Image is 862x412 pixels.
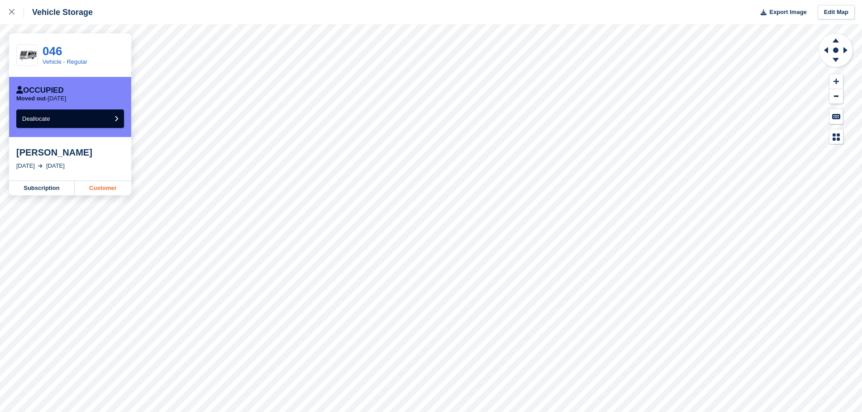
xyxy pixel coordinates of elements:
[818,5,855,20] a: Edit Map
[22,115,50,122] span: Deallocate
[829,74,843,89] button: Zoom In
[755,5,807,20] button: Export Image
[75,181,131,195] a: Customer
[43,44,62,58] a: 046
[43,58,87,65] a: Vehicle - Regular
[17,48,38,62] img: download-removebg-preview.png
[769,8,806,17] span: Export Image
[24,7,93,18] div: Vehicle Storage
[829,109,843,124] button: Keyboard Shortcuts
[16,86,64,95] div: Occupied
[16,147,124,158] div: [PERSON_NAME]
[16,109,124,128] button: Deallocate
[9,181,75,195] a: Subscription
[16,95,46,102] span: Moved out
[829,89,843,104] button: Zoom Out
[16,95,66,102] p: -[DATE]
[16,161,35,170] div: [DATE]
[38,164,43,168] img: arrow-right-light-icn-cde0832a797a2874e46488d9cf13f60e5c3a73dbe684e267c42b8395dfbc2abf.svg
[46,161,65,170] div: [DATE]
[829,129,843,144] button: Map Legend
